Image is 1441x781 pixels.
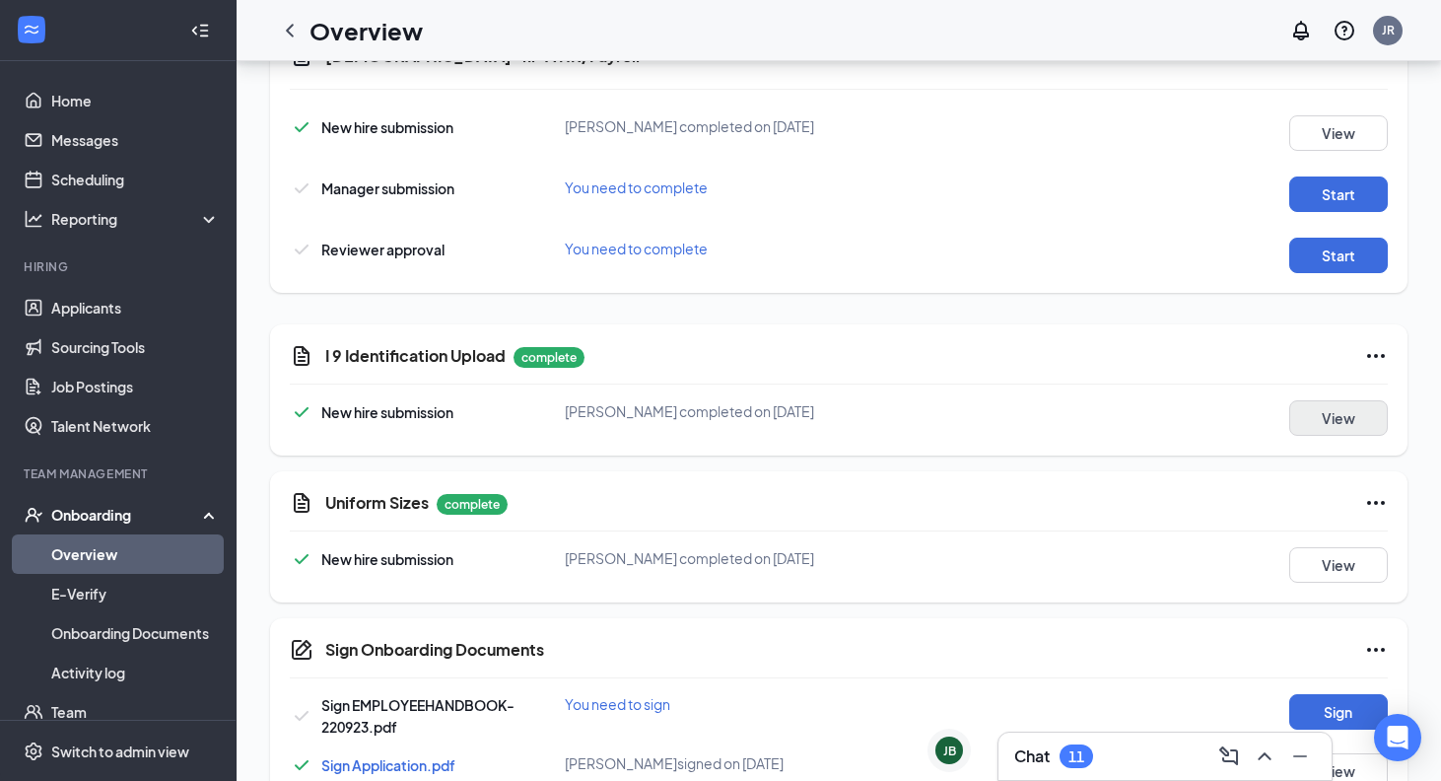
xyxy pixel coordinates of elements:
svg: ChevronUp [1253,745,1276,768]
div: Reporting [51,209,221,229]
a: Sign Application.pdf [321,756,455,774]
a: Activity log [51,653,220,692]
svg: Analysis [24,209,43,229]
button: ChevronUp [1249,741,1280,772]
svg: Checkmark [290,753,313,777]
button: View [1289,547,1388,583]
span: New hire submission [321,550,453,568]
button: Start [1289,238,1388,273]
svg: CustomFormIcon [290,491,313,515]
svg: Ellipses [1364,638,1388,662]
div: Open Intercom Messenger [1374,714,1421,761]
a: Messages [51,120,220,160]
svg: Minimize [1288,745,1312,768]
span: New hire submission [321,118,453,136]
a: Scheduling [51,160,220,199]
h5: Sign Onboarding Documents [325,639,544,661]
svg: Checkmark [290,238,313,261]
svg: Checkmark [290,400,313,424]
span: Sign EMPLOYEEHANDBOOK-220923.pdf [321,696,515,736]
span: [PERSON_NAME] completed on [DATE] [565,549,814,567]
div: 11 [1068,748,1084,765]
span: You need to complete [565,178,708,196]
div: Onboarding [51,505,203,525]
svg: Notifications [1289,19,1313,42]
svg: Checkmark [290,115,313,139]
div: JR [1382,22,1395,38]
a: Talent Network [51,406,220,446]
span: Reviewer approval [321,241,445,258]
h5: Uniform Sizes [325,492,429,514]
div: Hiring [24,258,216,275]
span: [PERSON_NAME] completed on [DATE] [565,402,814,420]
p: complete [514,347,584,368]
svg: CompanyDocumentIcon [290,638,313,662]
svg: WorkstreamLogo [22,20,41,39]
span: [PERSON_NAME] completed on [DATE] [565,117,814,135]
svg: ComposeMessage [1217,745,1241,768]
h3: Chat [1014,745,1050,767]
svg: Checkmark [290,177,313,200]
span: You need to complete [565,240,708,257]
svg: Checkmark [290,704,313,728]
button: ComposeMessage [1213,741,1245,772]
svg: ChevronLeft [278,19,302,42]
span: New hire submission [321,403,453,421]
svg: Settings [24,742,43,761]
a: Onboarding Documents [51,613,220,653]
button: Start [1289,177,1388,212]
svg: Ellipses [1364,491,1388,515]
a: Team [51,692,220,732]
h5: I 9 Identification Upload [325,345,506,367]
button: View [1289,400,1388,436]
svg: QuestionInfo [1333,19,1356,42]
svg: CustomFormIcon [290,344,313,368]
div: Switch to admin view [51,742,189,761]
span: Manager submission [321,179,454,197]
svg: Collapse [190,21,210,40]
div: Team Management [24,465,216,482]
a: E-Verify [51,574,220,613]
p: complete [437,494,508,515]
svg: Checkmark [290,547,313,571]
svg: UserCheck [24,505,43,525]
a: Sourcing Tools [51,327,220,367]
a: Job Postings [51,367,220,406]
button: Minimize [1284,741,1316,772]
h1: Overview [309,14,423,47]
div: [PERSON_NAME] signed on [DATE] [565,753,930,773]
div: JB [943,743,956,759]
button: View [1289,115,1388,151]
button: Sign [1289,694,1388,730]
div: You need to sign [565,694,930,714]
a: Overview [51,534,220,574]
a: Home [51,81,220,120]
a: Applicants [51,288,220,327]
svg: Ellipses [1364,344,1388,368]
